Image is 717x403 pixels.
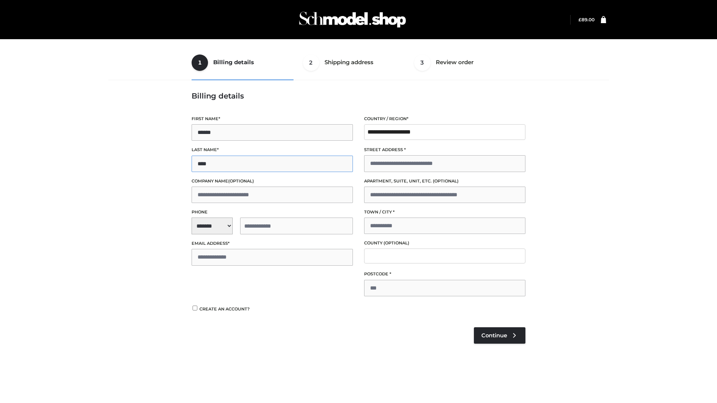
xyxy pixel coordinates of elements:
label: Town / City [364,209,525,216]
label: Last name [192,146,353,153]
label: Company name [192,178,353,185]
label: Street address [364,146,525,153]
label: Email address [192,240,353,247]
label: Apartment, suite, unit, etc. [364,178,525,185]
label: Postcode [364,271,525,278]
span: Create an account? [199,306,250,312]
span: Continue [481,332,507,339]
label: County [364,240,525,247]
label: First name [192,115,353,122]
a: £89.00 [578,17,595,22]
span: (optional) [433,178,459,184]
label: Country / Region [364,115,525,122]
span: (optional) [228,178,254,184]
a: Continue [474,327,525,344]
input: Create an account? [192,306,198,310]
h3: Billing details [192,91,525,100]
span: (optional) [384,240,409,246]
label: Phone [192,209,353,216]
img: Schmodel Admin 964 [297,5,409,34]
bdi: 89.00 [578,17,595,22]
span: £ [578,17,581,22]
